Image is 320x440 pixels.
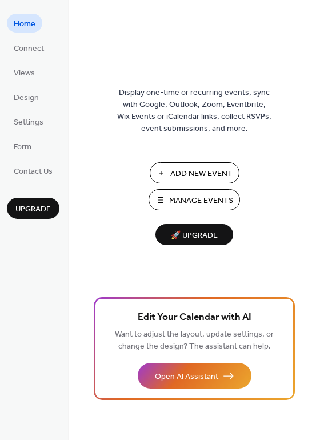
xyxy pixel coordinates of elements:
[7,87,46,106] a: Design
[14,141,31,153] span: Form
[150,162,239,183] button: Add New Event
[14,92,39,104] span: Design
[155,371,218,383] span: Open AI Assistant
[162,228,226,243] span: 🚀 Upgrade
[7,137,38,155] a: Form
[138,363,251,389] button: Open AI Assistant
[170,168,233,180] span: Add New Event
[7,198,59,219] button: Upgrade
[138,310,251,326] span: Edit Your Calendar with AI
[155,224,233,245] button: 🚀 Upgrade
[169,195,233,207] span: Manage Events
[7,112,50,131] a: Settings
[7,38,51,57] a: Connect
[149,189,240,210] button: Manage Events
[117,87,271,135] span: Display one-time or recurring events, sync with Google, Outlook, Zoom, Eventbrite, Wix Events or ...
[115,327,274,354] span: Want to adjust the layout, update settings, or change the design? The assistant can help.
[7,14,42,33] a: Home
[15,203,51,215] span: Upgrade
[7,63,42,82] a: Views
[14,117,43,129] span: Settings
[14,67,35,79] span: Views
[14,18,35,30] span: Home
[14,43,44,55] span: Connect
[14,166,53,178] span: Contact Us
[7,161,59,180] a: Contact Us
